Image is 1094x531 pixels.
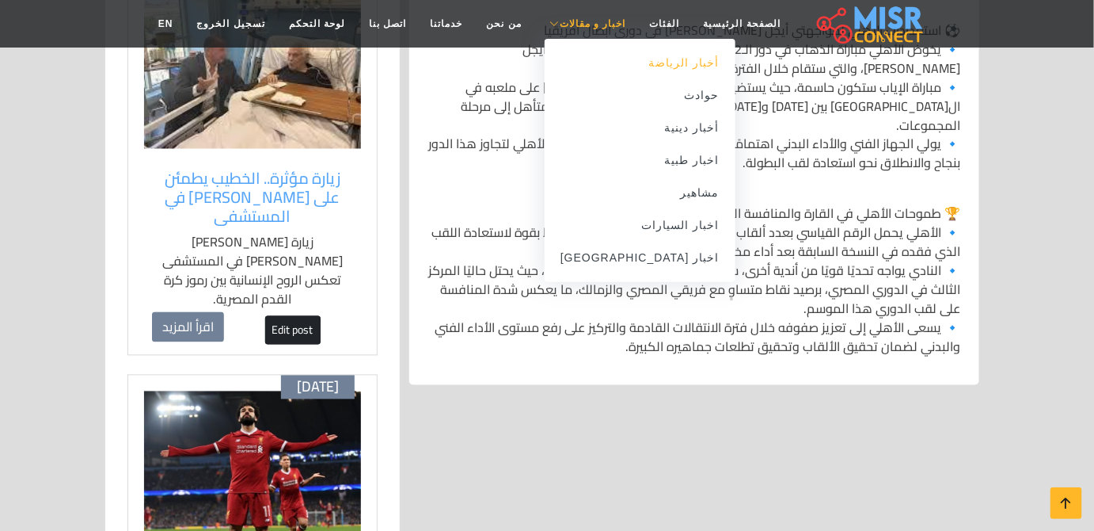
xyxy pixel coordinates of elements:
[638,9,692,39] a: الفئات
[419,9,475,39] a: خدماتنا
[817,4,923,44] img: main.misr_connect
[146,9,185,39] a: EN
[152,170,353,227] a: زيارة مؤثرة.. الخطيب يطمئن على [PERSON_NAME] في المستشفى
[560,17,626,31] span: اخبار و مقالات
[545,242,735,274] a: اخبار [GEOGRAPHIC_DATA]
[357,9,418,39] a: اتصل بنا
[545,47,735,79] a: أخبار الرياضة
[545,112,735,144] a: أخبار دينية
[692,9,792,39] a: الصفحة الرئيسية
[152,312,224,342] a: اقرأ المزيد
[185,9,277,39] a: تسجيل الخروج
[475,9,534,39] a: من نحن
[545,177,735,209] a: مشاهير
[152,233,353,309] p: زيارة [PERSON_NAME] [PERSON_NAME] في المستشفى تعكس الروح الإنسانية بين رموز كرة القدم المصرية.
[428,21,960,173] p: ⚽ استعدادات الأهلي لمواجهتي أيجل [PERSON_NAME] في دوري أبطال أفريقيا 🔹 يخوض الأهلي مباراة الذهاب ...
[277,9,357,39] a: لوحة التحكم
[545,209,735,242] a: اخبار السيارات
[545,79,735,112] a: حوادث
[265,316,321,345] a: Edit post
[534,9,638,39] a: اخبار و مقالات
[297,379,339,396] span: [DATE]
[545,144,735,177] a: اخبار طبية
[428,204,960,357] p: 🏆 طموحات الأهلي في القارة والمنافسة المحلية 🔹 الأهلي يحمل الرقم القياسي بعدد ألقاب دوري أبطال أفر...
